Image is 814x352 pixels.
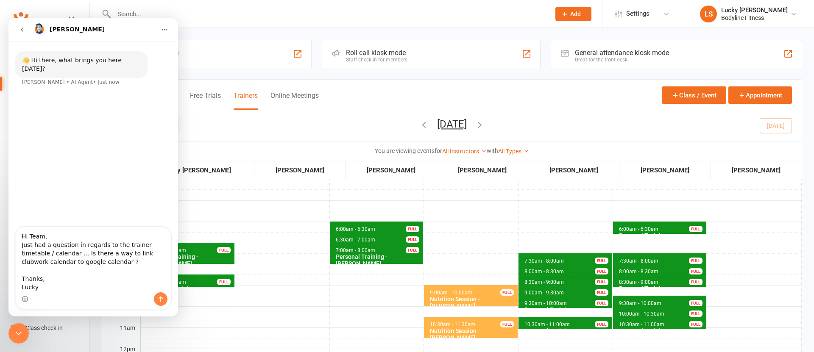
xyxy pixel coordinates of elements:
[524,279,564,285] span: 8:30am - 9:00am
[217,279,231,285] div: FULL
[406,226,419,232] div: FULL
[524,300,567,306] span: 9:30am - 10:00am
[217,247,231,253] div: FULL
[429,296,516,309] div: Nutrition Session - [PERSON_NAME]
[346,57,407,63] div: Staff check-in for members
[595,300,608,306] div: FULL
[662,86,726,104] button: Class / Event
[438,165,527,175] div: [PERSON_NAME]
[112,8,544,20] input: Search...
[8,18,178,316] iframe: Intercom live chat
[619,232,705,246] div: Personal Training - [PERSON_NAME]
[575,49,669,57] div: General attendance kiosk mode
[619,226,659,232] span: 6:00am - 6:30am
[11,319,89,338] a: Class kiosk mode
[429,327,516,341] div: Nutrition Session - [PERSON_NAME]
[700,6,717,22] div: LS
[524,258,564,264] span: 7:30am - 8:00am
[500,321,514,327] div: FULL
[689,279,702,285] div: FULL
[14,38,132,55] div: 👋 Hi there, what brings you here [DATE]?
[595,279,608,285] div: FULL
[619,322,665,327] span: 10:30am - 11:00am
[14,61,111,67] div: [PERSON_NAME] • AI Agent • Just now
[146,253,233,267] div: Personal Training - [PERSON_NAME]
[375,147,435,154] strong: You are viewing events
[689,310,702,317] div: FULL
[524,322,570,327] span: 10:30am - 11:00am
[8,323,29,344] iframe: Intercom live chat
[13,277,20,284] button: Emoji picker
[711,165,801,175] div: [PERSON_NAME]
[529,165,619,175] div: [PERSON_NAME]
[570,11,581,17] span: Add
[429,290,473,296] span: 9:00am - 10:00am
[442,148,487,155] a: All Instructors
[689,258,702,264] div: FULL
[25,324,63,331] div: Class check-in
[335,237,376,243] span: 6:30am - 7:00am
[619,285,705,299] div: Personal Training - [PERSON_NAME]
[524,327,610,341] div: Personal Training - [PERSON_NAME]
[689,268,702,274] div: FULL
[335,253,422,267] div: Personal Training - [PERSON_NAME]
[429,322,476,327] span: 10:30am - 11:30am
[619,269,659,274] span: 8:00am - 8:30am
[689,300,702,306] div: FULL
[689,226,702,232] div: FULL
[437,118,467,130] button: [DATE]
[595,268,608,274] div: FULL
[619,279,659,285] span: 8:30am - 9:00am
[335,247,376,253] span: 7:00am - 8:00am
[346,165,436,175] div: [PERSON_NAME]
[7,209,162,274] textarea: Ask a question…
[555,7,591,21] button: Add
[575,57,669,63] div: Great for the front desk
[620,165,710,175] div: [PERSON_NAME]
[721,6,788,14] div: Lucky [PERSON_NAME]
[595,321,608,327] div: FULL
[498,148,529,155] a: All Types
[500,289,514,296] div: FULL
[595,258,608,264] div: FULL
[141,165,254,175] div: Lucky [PERSON_NAME]
[524,306,610,320] div: Personal Training - [PERSON_NAME]
[524,290,564,296] span: 9:00am - 9:30am
[524,269,564,274] span: 8:00am - 8:30am
[619,300,662,306] span: 9:30am - 10:00am
[102,323,140,344] div: 11am
[619,311,665,317] span: 10:00am - 10:30am
[487,147,498,154] strong: with
[626,4,650,23] span: Settings
[595,289,608,296] div: FULL
[190,91,221,110] button: Free Trials
[346,49,407,57] div: Roll call kiosk mode
[689,321,702,327] div: FULL
[255,165,345,175] div: [PERSON_NAME]
[270,91,319,110] button: Online Meetings
[728,86,792,104] button: Appointment
[145,274,159,288] button: Send a message…
[721,14,788,22] div: Bodyline Fitness
[234,91,258,110] button: Trainers
[406,236,419,243] div: FULL
[406,247,419,253] div: FULL
[10,8,31,30] a: Clubworx
[146,285,233,299] div: Personal Training - [PERSON_NAME]
[619,258,659,264] span: 7:30am - 8:00am
[435,147,442,154] strong: for
[619,327,705,341] div: Personal Training - [PERSON_NAME]
[335,226,376,232] span: 6:00am - 6:30am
